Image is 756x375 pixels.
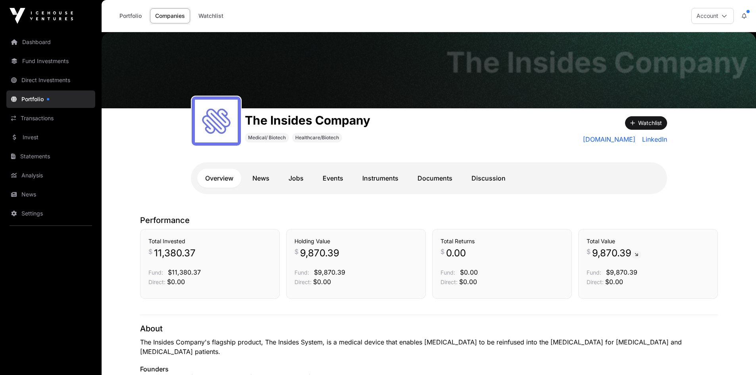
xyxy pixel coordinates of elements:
[625,116,667,130] button: Watchlist
[10,8,73,24] img: Icehouse Ventures Logo
[102,32,756,108] img: The Insides Company
[154,247,196,260] span: 11,380.37
[197,169,241,188] a: Overview
[446,247,466,260] span: 0.00
[6,167,95,184] a: Analysis
[587,279,604,285] span: Direct:
[168,268,201,276] span: $11,380.37
[459,278,477,286] span: $0.00
[281,169,312,188] a: Jobs
[464,169,514,188] a: Discussion
[441,237,564,245] h3: Total Returns
[300,247,339,260] span: 9,870.39
[6,205,95,222] a: Settings
[354,169,406,188] a: Instruments
[295,135,339,141] span: Healthcare/Biotech
[315,169,351,188] a: Events
[441,279,458,285] span: Direct:
[460,268,478,276] span: $0.00
[6,33,95,51] a: Dashboard
[6,110,95,127] a: Transactions
[716,337,756,375] iframe: Chat Widget
[114,8,147,23] a: Portfolio
[140,215,718,226] p: Performance
[587,247,591,256] span: $
[140,323,718,334] p: About
[197,169,661,188] nav: Tabs
[195,100,238,142] img: the_insides_company_logo.jpeg
[140,337,718,356] p: The Insides Company's flagship product, The Insides System, is a medical device that enables [MED...
[294,279,312,285] span: Direct:
[639,135,667,144] a: LinkedIn
[6,186,95,203] a: News
[410,169,460,188] a: Documents
[583,135,636,144] a: [DOMAIN_NAME]
[6,71,95,89] a: Direct Investments
[441,247,444,256] span: $
[6,52,95,70] a: Fund Investments
[150,8,190,23] a: Companies
[605,278,623,286] span: $0.00
[245,113,370,127] h1: The Insides Company
[6,148,95,165] a: Statements
[6,90,95,108] a: Portfolio
[313,278,331,286] span: $0.00
[314,268,345,276] span: $9,870.39
[606,268,637,276] span: $9,870.39
[167,278,185,286] span: $0.00
[140,364,718,374] p: Founders
[691,8,734,24] button: Account
[148,247,152,256] span: $
[6,129,95,146] a: Invest
[441,269,455,276] span: Fund:
[587,237,710,245] h3: Total Value
[446,48,748,77] h1: The Insides Company
[148,237,271,245] h3: Total Invested
[294,247,298,256] span: $
[294,269,309,276] span: Fund:
[148,269,163,276] span: Fund:
[587,269,601,276] span: Fund:
[244,169,277,188] a: News
[193,8,229,23] a: Watchlist
[592,247,641,260] span: 9,870.39
[294,237,417,245] h3: Holding Value
[148,279,165,285] span: Direct:
[248,135,286,141] span: Medical/ Biotech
